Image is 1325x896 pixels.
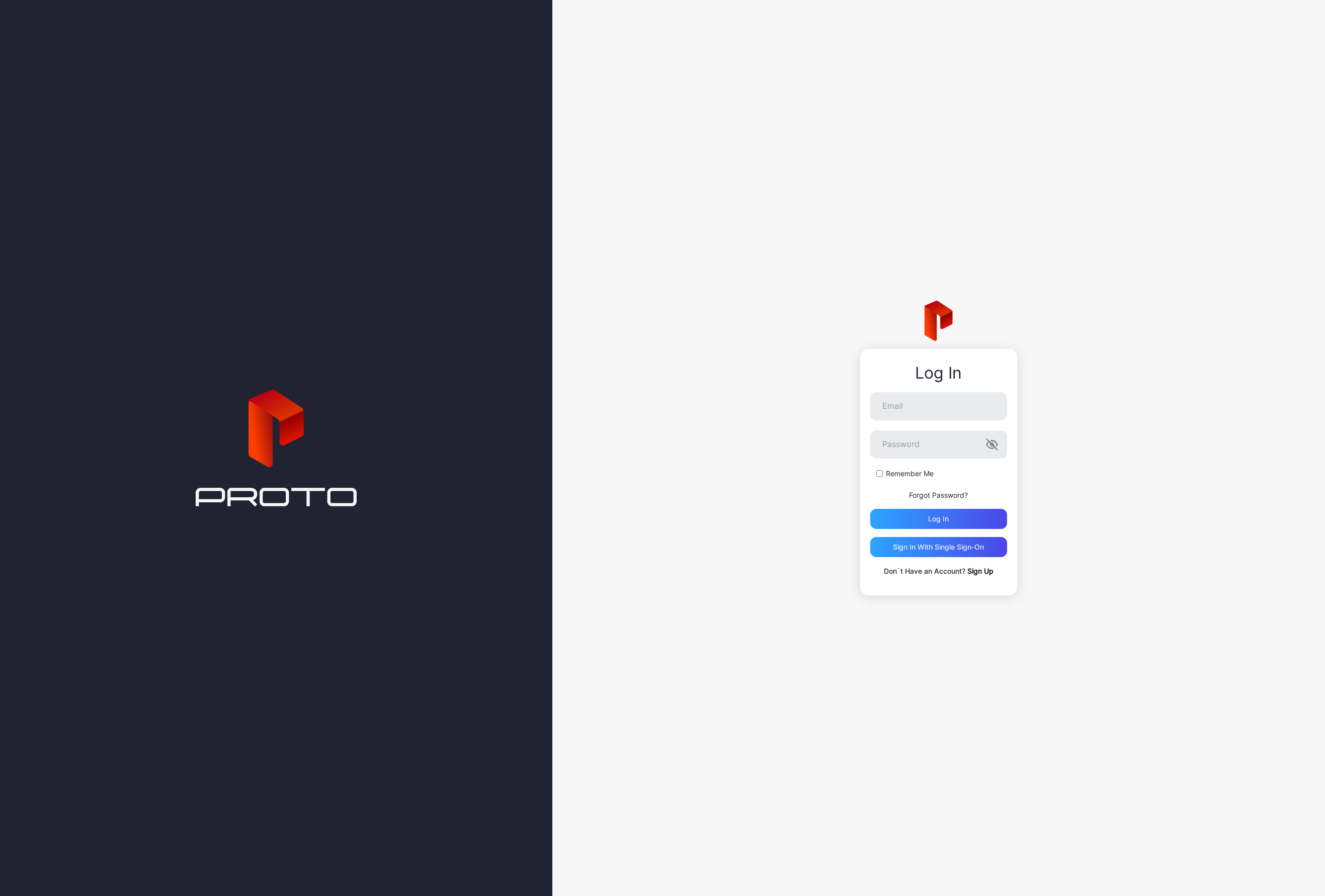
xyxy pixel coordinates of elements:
button: Password [986,438,998,451]
label: Remember Me [886,469,934,479]
a: Forgot Password? [909,491,968,499]
input: Email [870,392,1007,420]
p: Don`t Have an Account? [870,565,1007,577]
div: Log in [928,515,949,523]
button: Log in [870,509,1007,529]
div: Sign in With Single Sign-On [893,543,984,551]
input: Password [870,430,1007,459]
button: Sign in With Single Sign-On [870,537,1007,557]
a: Sign Up [967,567,993,575]
div: Log In [870,364,1007,382]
